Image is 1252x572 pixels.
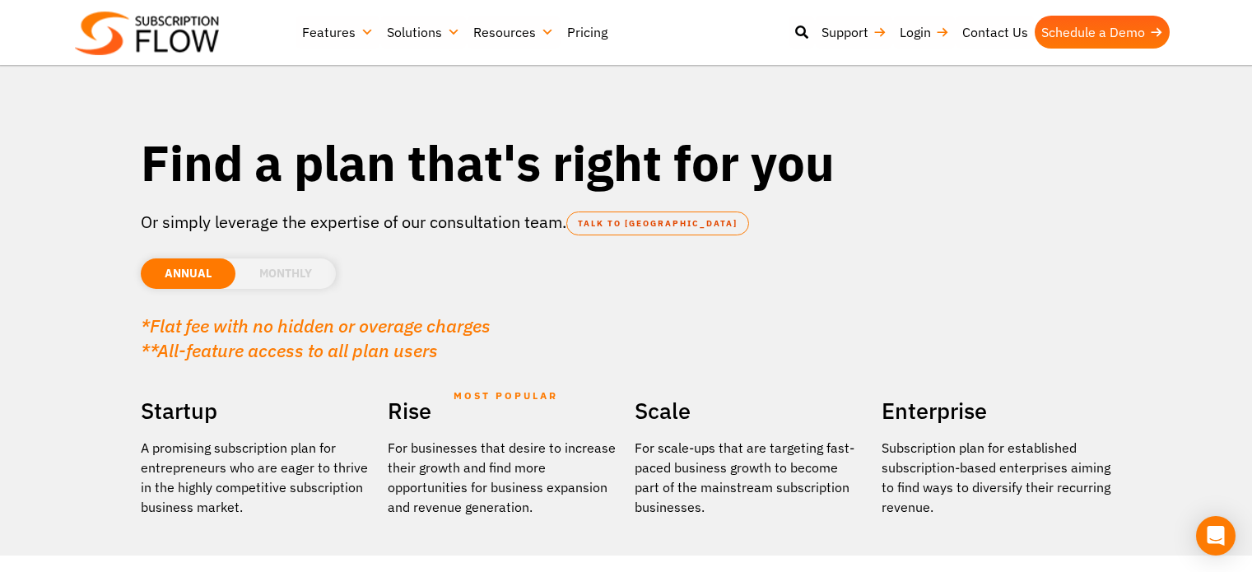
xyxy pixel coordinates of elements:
[235,258,336,289] li: MONTHLY
[635,392,865,430] h2: Scale
[141,314,491,337] em: *Flat fee with no hidden or overage charges
[141,258,235,289] li: ANNUAL
[141,132,1112,193] h1: Find a plan that's right for you
[893,16,956,49] a: Login
[882,392,1112,430] h2: Enterprise
[561,16,614,49] a: Pricing
[635,438,865,517] div: For scale-ups that are targeting fast-paced business growth to become part of the mainstream subs...
[882,438,1112,517] p: Subscription plan for established subscription-based enterprises aiming to find ways to diversify...
[141,338,438,362] em: **All-feature access to all plan users
[141,210,1112,235] p: Or simply leverage the expertise of our consultation team.
[380,16,467,49] a: Solutions
[388,438,618,517] div: For businesses that desire to increase their growth and find more opportunities for business expa...
[75,12,219,55] img: Subscriptionflow
[815,16,893,49] a: Support
[388,392,618,430] h2: Rise
[454,377,558,415] span: MOST POPULAR
[1035,16,1170,49] a: Schedule a Demo
[296,16,380,49] a: Features
[467,16,561,49] a: Resources
[956,16,1035,49] a: Contact Us
[141,438,371,517] p: A promising subscription plan for entrepreneurs who are eager to thrive in the highly competitive...
[141,392,371,430] h2: Startup
[566,212,749,235] a: TALK TO [GEOGRAPHIC_DATA]
[1196,516,1236,556] div: Open Intercom Messenger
